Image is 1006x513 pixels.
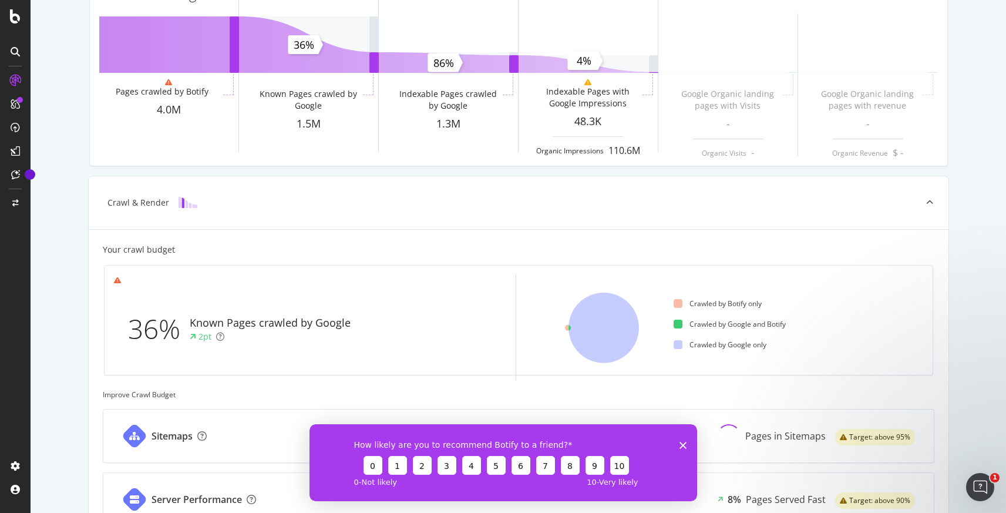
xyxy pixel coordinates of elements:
div: Pages in Sitemaps [745,430,826,443]
div: 48.3K [519,114,658,129]
div: warning label [835,492,915,509]
div: Crawled by Botify only [674,299,762,309]
span: 1 [990,473,1000,482]
div: Pages crawled by Botify [116,86,208,98]
div: Server Performance [152,493,242,507]
div: 36% [128,310,190,348]
span: Target: above 95% [849,434,910,441]
iframe: Survey from Botify [309,424,697,501]
div: Known Pages crawled by Google [255,88,361,112]
div: Organic Impressions [536,146,604,156]
div: Crawl & Render [107,197,169,209]
div: warning label [835,429,915,445]
div: 8% [728,493,741,507]
div: Crawled by Google only [674,340,766,350]
div: Crawled by Google and Botify [674,319,786,329]
div: 4.0M [99,102,238,118]
div: 110.6M [608,144,640,157]
div: Sitemaps [152,430,193,443]
img: block-icon [179,197,197,208]
div: 1.5M [239,116,378,132]
div: Your crawl budget [103,244,175,256]
div: Tooltip anchor [25,169,35,180]
div: Indexable Pages crawled by Google [395,88,500,112]
div: Known Pages crawled by Google [190,316,351,331]
div: 1.3M [379,116,518,132]
a: SitemapsPages in Sitemapswarning label [103,409,934,463]
span: Target: above 90% [849,497,910,504]
div: Pages Served Fast [746,493,826,507]
div: Improve Crawl Budget [103,390,934,400]
div: Indexable Pages with Google Impressions [535,86,640,109]
div: 2pt [198,331,211,343]
iframe: Intercom live chat [966,473,994,501]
